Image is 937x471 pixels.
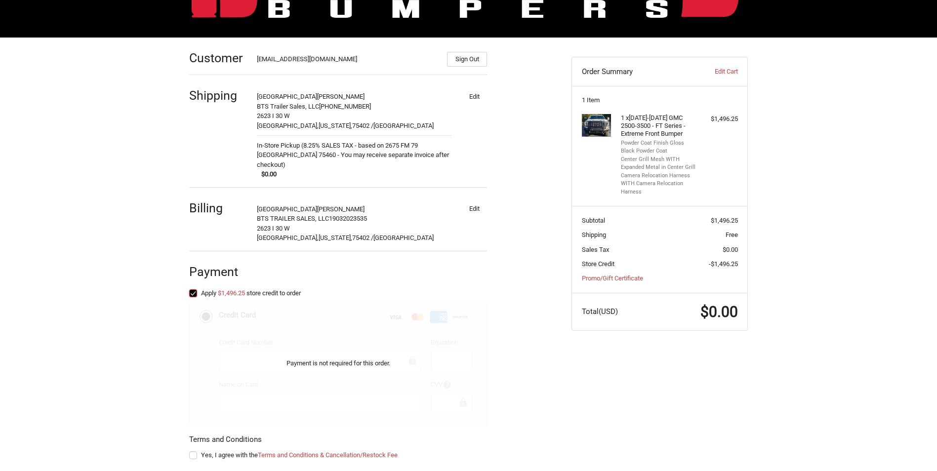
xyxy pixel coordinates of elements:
[888,424,937,471] iframe: Chat Widget
[582,96,738,104] h3: 1 Item
[258,451,398,459] a: Terms and Conditions & Cancellation/Restock Fee
[317,93,365,100] span: [PERSON_NAME]
[189,200,247,216] h2: Billing
[286,358,390,368] p: Payment is not required for this order.
[621,172,696,196] li: Camera Relocation Harness WITH Camera Relocation Harness
[319,234,352,241] span: [US_STATE],
[621,156,696,172] li: Center Grill Mesh WITH Expanded Metal in Center Grill
[352,122,373,129] span: 75402 /
[189,50,247,66] h2: Customer
[447,52,487,67] button: Sign Out
[582,307,618,316] span: Total (USD)
[257,234,319,241] span: [GEOGRAPHIC_DATA],
[319,122,352,129] span: [US_STATE],
[373,122,434,129] span: [GEOGRAPHIC_DATA]
[711,217,738,224] span: $1,496.25
[582,275,643,282] a: Promo/Gift Certificate
[582,231,606,238] span: Shipping
[317,205,365,213] span: [PERSON_NAME]
[709,260,738,268] span: -$1,496.25
[257,141,452,170] span: In-Store Pickup (8.25% SALES TAX - based on 2675 FM 79 [GEOGRAPHIC_DATA] 75460 - You may receive ...
[689,67,737,77] a: Edit Cart
[699,114,738,124] div: $1,496.25
[189,289,487,297] label: Apply store credit to order
[257,225,290,232] span: 2623 I 30 W
[461,202,487,216] button: Edit
[723,246,738,253] span: $0.00
[257,103,319,110] span: BTS Trailer Sales, LLC
[319,103,371,110] span: [PHONE_NUMBER]
[726,231,738,238] span: Free
[621,114,696,138] h4: 1 x [DATE]-[DATE] GMC 2500-3500 - FT Series - Extreme Front Bumper
[189,88,247,103] h2: Shipping
[218,289,245,297] a: $1,496.25
[582,260,614,268] span: Store Credit
[257,122,319,129] span: [GEOGRAPHIC_DATA],
[257,169,277,179] span: $0.00
[461,89,487,103] button: Edit
[257,205,317,213] span: [GEOGRAPHIC_DATA]
[257,93,317,100] span: [GEOGRAPHIC_DATA]
[329,215,367,222] span: 19032023535
[189,264,247,279] h2: Payment
[257,215,329,222] span: BTS TRAILER SALES, LLC
[189,434,262,450] legend: Terms and Conditions
[201,451,398,459] span: Yes, I agree with the
[257,112,290,119] span: 2623 I 30 W
[621,139,696,156] li: Powder Coat Finish Gloss Black Powder Coat
[700,303,738,320] span: $0.00
[373,234,434,241] span: [GEOGRAPHIC_DATA]
[582,217,605,224] span: Subtotal
[352,234,373,241] span: 75402 /
[582,246,609,253] span: Sales Tax
[582,67,689,77] h3: Order Summary
[257,54,438,67] div: [EMAIL_ADDRESS][DOMAIN_NAME]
